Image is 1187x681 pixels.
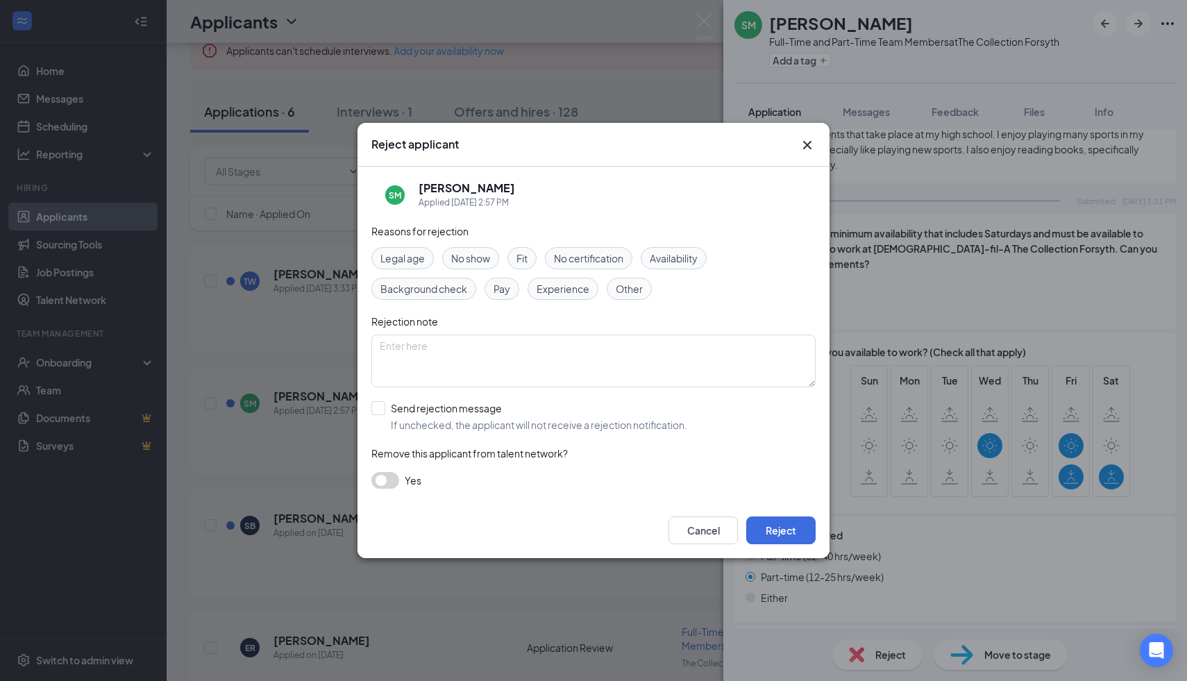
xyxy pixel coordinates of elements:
span: No certification [554,251,623,266]
h5: [PERSON_NAME] [419,180,515,196]
h3: Reject applicant [371,137,459,152]
span: Legal age [380,251,425,266]
span: No show [451,251,490,266]
span: Pay [494,281,510,296]
span: Experience [537,281,589,296]
svg: Cross [799,137,816,153]
span: Yes [405,472,421,489]
span: Fit [516,251,528,266]
span: Background check [380,281,467,296]
div: SM [389,190,401,201]
span: Rejection note [371,315,438,328]
div: Open Intercom Messenger [1140,634,1173,667]
span: Remove this applicant from talent network? [371,447,568,460]
button: Reject [746,516,816,544]
span: Reasons for rejection [371,225,469,237]
span: Availability [650,251,698,266]
span: Other [616,281,643,296]
div: Applied [DATE] 2:57 PM [419,196,515,210]
button: Cancel [668,516,738,544]
button: Close [799,137,816,153]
